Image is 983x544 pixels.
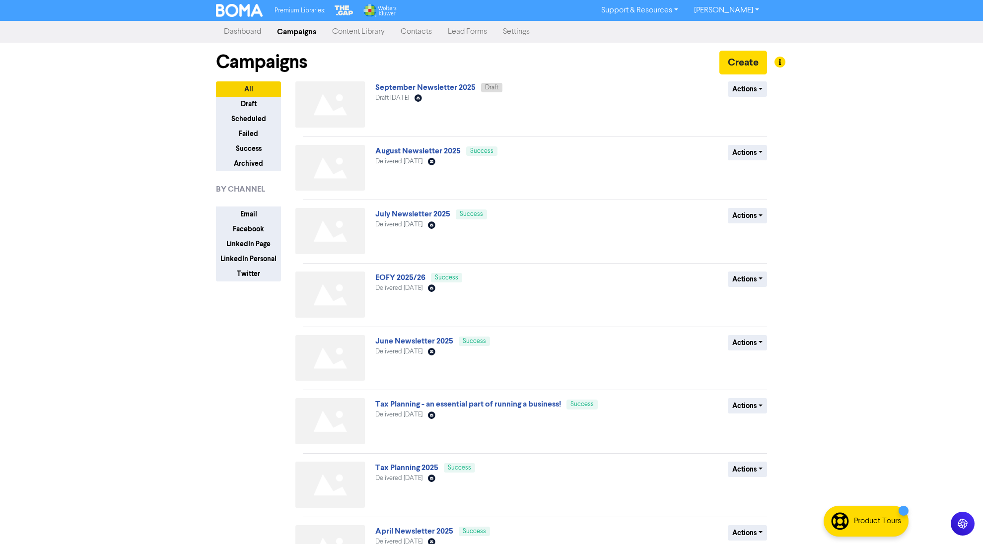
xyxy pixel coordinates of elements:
[216,22,269,42] a: Dashboard
[216,126,281,141] button: Failed
[362,4,396,17] img: Wolters Kluwer
[570,401,594,408] span: Success
[470,148,493,154] span: Success
[375,221,422,228] span: Delivered [DATE]
[375,475,422,481] span: Delivered [DATE]
[463,528,486,535] span: Success
[728,145,767,160] button: Actions
[393,22,440,42] a: Contacts
[216,141,281,156] button: Success
[216,266,281,281] button: Twitter
[375,146,461,156] a: August Newsletter 2025
[375,82,476,92] a: September Newsletter 2025
[216,156,281,171] button: Archived
[375,272,425,282] a: EOFY 2025/26
[216,111,281,127] button: Scheduled
[686,2,767,18] a: [PERSON_NAME]
[216,81,281,97] button: All
[295,208,365,254] img: Not found
[216,96,281,112] button: Draft
[463,338,486,344] span: Success
[435,274,458,281] span: Success
[324,22,393,42] a: Content Library
[216,251,281,267] button: LinkedIn Personal
[375,158,422,165] span: Delivered [DATE]
[295,81,365,128] img: Not found
[295,145,365,191] img: Not found
[485,84,498,91] span: Draft
[375,95,409,101] span: Draft [DATE]
[728,208,767,223] button: Actions
[295,462,365,508] img: Not found
[440,22,495,42] a: Lead Forms
[460,211,483,217] span: Success
[728,525,767,541] button: Actions
[216,51,307,73] h1: Campaigns
[728,335,767,350] button: Actions
[216,4,263,17] img: BOMA Logo
[333,4,355,17] img: The Gap
[593,2,686,18] a: Support & Resources
[216,221,281,237] button: Facebook
[295,272,365,318] img: Not found
[728,462,767,477] button: Actions
[275,7,325,14] span: Premium Libraries:
[295,398,365,444] img: Not found
[375,411,422,418] span: Delivered [DATE]
[375,336,453,346] a: June Newsletter 2025
[295,335,365,381] img: Not found
[375,348,422,355] span: Delivered [DATE]
[728,398,767,413] button: Actions
[269,22,324,42] a: Campaigns
[375,399,561,409] a: Tax Planning - an essential part of running a business!
[375,285,422,291] span: Delivered [DATE]
[216,206,281,222] button: Email
[719,51,767,74] button: Create
[216,183,265,195] span: BY CHANNEL
[728,81,767,97] button: Actions
[495,22,538,42] a: Settings
[375,209,450,219] a: July Newsletter 2025
[933,496,983,544] iframe: Chat Widget
[216,236,281,252] button: LinkedIn Page
[728,272,767,287] button: Actions
[375,463,438,473] a: Tax Planning 2025
[375,526,453,536] a: April Newsletter 2025
[448,465,471,471] span: Success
